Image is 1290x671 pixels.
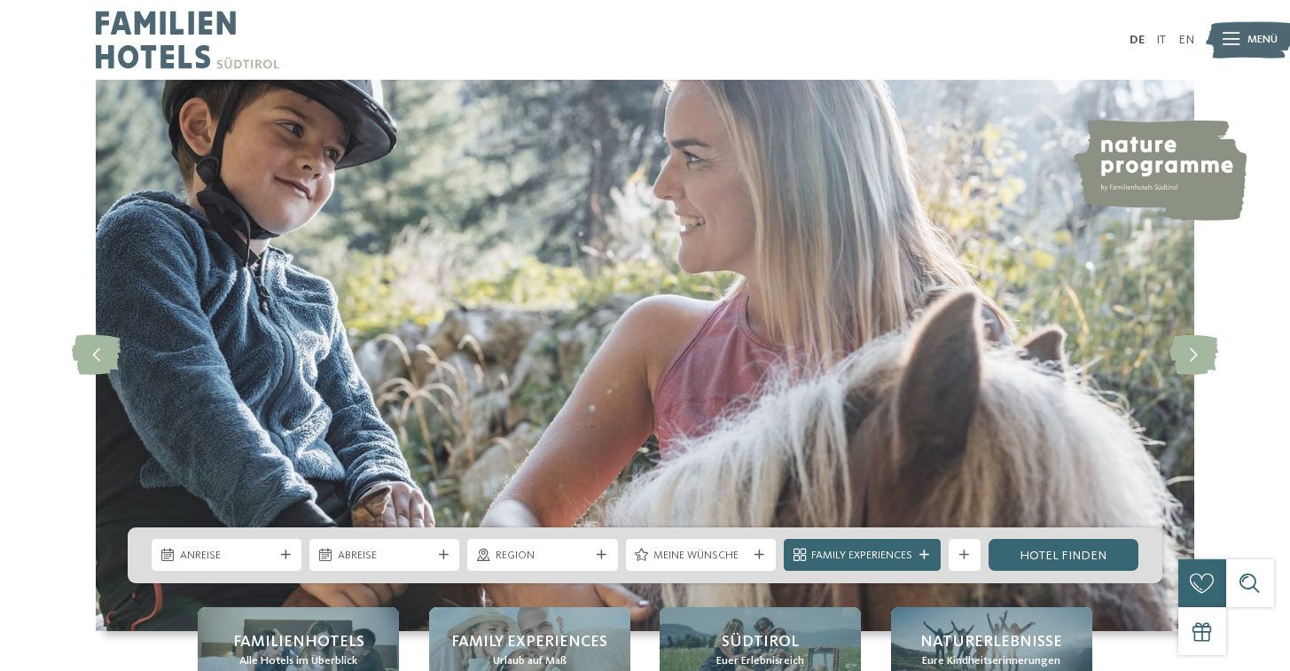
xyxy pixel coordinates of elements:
[722,631,799,653] span: Südtirol
[920,631,1062,653] span: Naturerlebnisse
[233,631,364,653] span: Familienhotels
[1130,34,1145,46] a: DE
[811,548,912,564] span: Family Experiences
[1156,34,1166,46] a: IT
[493,653,567,669] span: Urlaub auf Maß
[1071,120,1247,221] img: nature programme by Familienhotels Südtirol
[653,548,747,564] span: Meine Wünsche
[716,653,804,669] span: Euer Erlebnisreich
[989,539,1138,571] a: Hotel finden
[1247,32,1278,48] span: Menü
[180,548,274,564] span: Anreise
[451,631,607,653] span: Family Experiences
[1178,34,1194,46] a: EN
[338,548,432,564] span: Abreise
[239,653,357,669] span: Alle Hotels im Überblick
[496,548,590,564] span: Region
[922,653,1060,669] span: Eure Kindheitserinnerungen
[96,80,1194,631] img: Familienhotels Südtirol: The happy family places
